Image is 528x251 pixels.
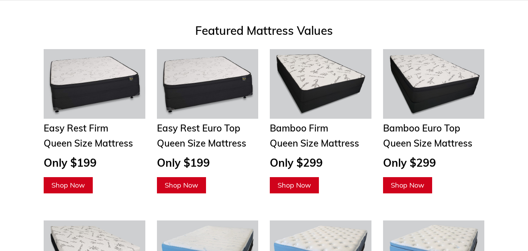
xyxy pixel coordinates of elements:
span: Bamboo Firm [270,122,328,134]
span: Queen Size Mattress [383,137,472,149]
img: Queen Mattresses From $449 to $949 [270,49,371,119]
span: Only $299 [383,156,436,169]
span: Featured Mattress Values [195,23,333,38]
a: Shop Now [157,177,206,193]
a: Shop Now [383,177,432,193]
span: Only $199 [157,156,210,169]
span: Queen Size Mattress [44,137,133,149]
img: Adjustable Bases Starting at $379 [383,49,485,119]
span: Shop Now [51,181,85,190]
a: Shop Now [270,177,319,193]
span: Only $299 [270,156,323,169]
a: Shop Now [44,177,93,193]
span: Shop Now [165,181,198,190]
span: Shop Now [391,181,424,190]
span: Easy Rest Firm [44,122,108,134]
img: Twin Mattresses From $69 to $169 [44,49,145,119]
span: Shop Now [278,181,311,190]
img: Twin Mattresses From $69 to $169 [157,49,259,119]
span: Bamboo Euro Top [383,122,460,134]
span: Queen Size Mattress [270,137,359,149]
span: Only $199 [44,156,97,169]
span: Queen Size Mattress [157,137,246,149]
span: Easy Rest Euro Top [157,122,240,134]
